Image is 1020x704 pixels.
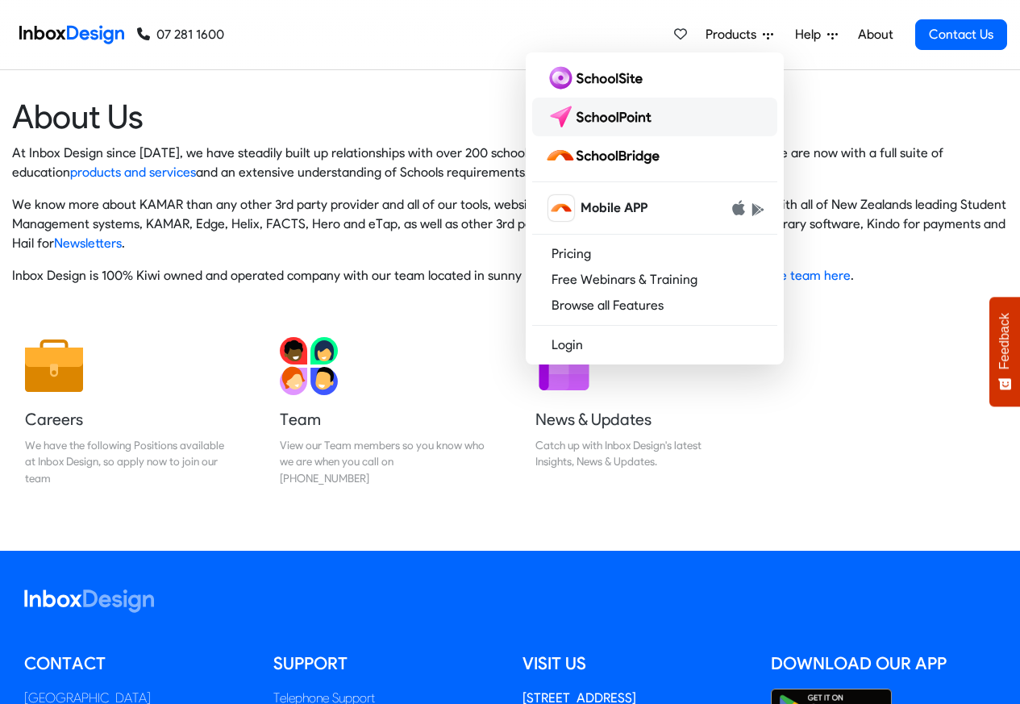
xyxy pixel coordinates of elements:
[25,337,83,395] img: 2022_01_13_icon_job.svg
[532,189,777,227] a: schoolbridge icon Mobile APP
[532,241,777,267] a: Pricing
[997,313,1012,369] span: Feedback
[915,19,1007,50] a: Contact Us
[280,408,485,431] h5: Team
[545,65,649,91] img: schoolsite logo
[12,266,1008,285] p: Inbox Design is 100% Kiwi owned and operated company with our team located in sunny [GEOGRAPHIC_D...
[548,195,574,221] img: schoolbridge icon
[789,19,844,51] a: Help
[545,143,666,169] img: schoolbridge logo
[522,324,753,499] a: News & Updates Catch up with Inbox Design's latest Insights, News & Updates.
[532,332,777,358] a: Login
[25,437,230,486] div: We have the following Positions available at Inbox Design, so apply now to join our team
[24,652,249,676] h5: Contact
[12,324,243,499] a: Careers We have the following Positions available at Inbox Design, so apply now to join our team
[532,293,777,319] a: Browse all Features
[771,652,996,676] h5: Download our App
[532,267,777,293] a: Free Webinars & Training
[535,337,593,395] img: 2022_01_12_icon_newsletter.svg
[12,144,1008,182] p: At Inbox Design since [DATE], we have steadily built up relationships with over 200 schools aroun...
[70,165,196,180] a: products and services
[12,96,1008,137] heading: About Us
[137,25,224,44] a: 07 281 1600
[699,19,780,51] a: Products
[24,589,154,613] img: logo_inboxdesign_white.svg
[267,324,498,499] a: Team View our Team members so you know who we are when you call on [PHONE_NUMBER]
[853,19,897,51] a: About
[535,437,740,470] div: Catch up with Inbox Design's latest Insights, News & Updates.
[25,408,230,431] h5: Careers
[706,25,763,44] span: Products
[54,235,122,251] a: Newsletters
[734,268,851,283] a: meet the team here
[522,652,747,676] h5: Visit us
[545,104,659,130] img: schoolpoint logo
[989,297,1020,406] button: Feedback - Show survey
[526,52,784,364] div: Products
[535,408,740,431] h5: News & Updates
[12,195,1008,253] p: We know more about KAMAR than any other 3rd party provider and all of our tools, websites and Sch...
[273,652,498,676] h5: Support
[581,198,647,218] span: Mobile APP
[795,25,827,44] span: Help
[280,337,338,395] img: 2022_01_13_icon_team.svg
[280,437,485,486] div: View our Team members so you know who we are when you call on [PHONE_NUMBER]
